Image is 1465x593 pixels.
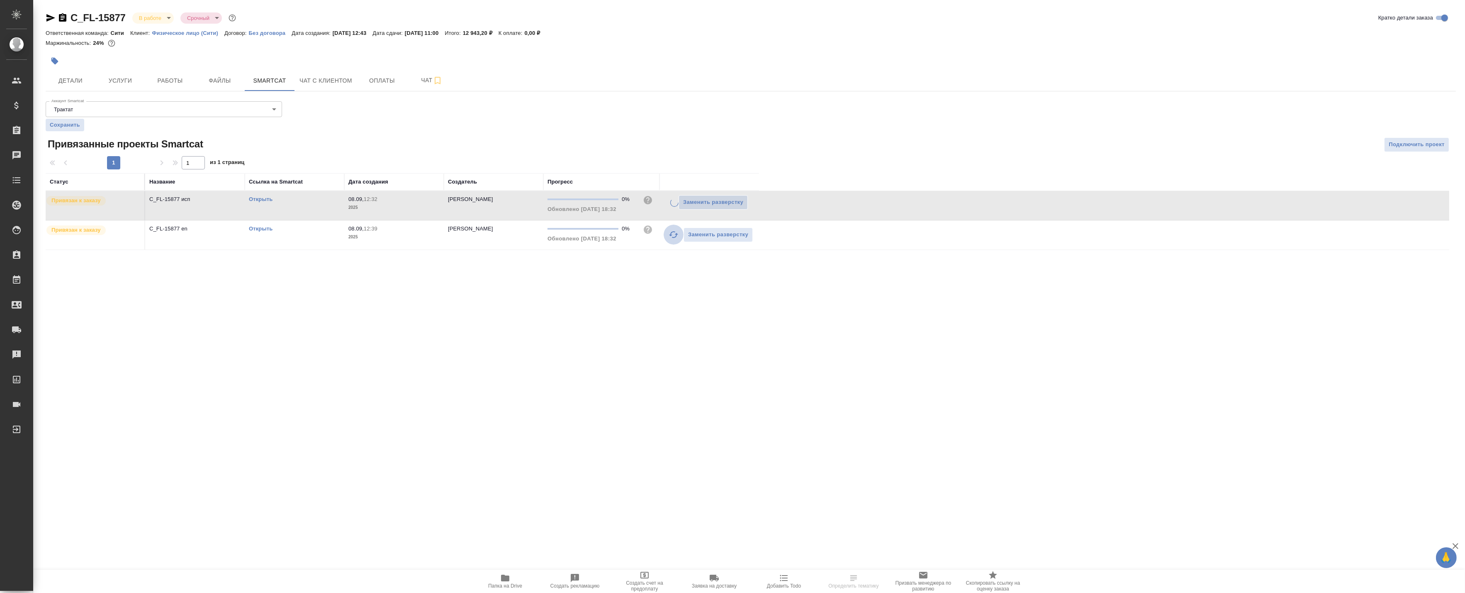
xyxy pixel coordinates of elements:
span: Привязанные проекты Smartcat [46,137,203,151]
a: Физическое лицо (Сити) [152,29,224,36]
p: [DATE] 12:43 [333,30,373,36]
p: Клиент: [130,30,152,36]
button: Папка на Drive [470,570,540,593]
div: В работе [180,12,222,24]
span: Обновлено [DATE] 18:32 [548,235,616,242]
p: Договор: [224,30,249,36]
span: Призвать менеджера по развитию [893,580,953,592]
p: [DATE] 11:00 [405,30,445,36]
div: Трактат [46,101,282,117]
span: Создать рекламацию [550,583,600,589]
p: 24% [93,40,106,46]
p: 08.09, [348,196,364,202]
div: В работе [132,12,174,24]
button: 🙏 [1436,547,1457,568]
div: Дата создания [348,178,388,186]
span: Заменить разверстку [683,198,743,207]
button: Срочный [185,15,212,22]
span: Добавить Todo [767,583,801,589]
p: Без договора [249,30,292,36]
span: Заменить разверстку [688,230,748,240]
button: Заменить разверстку [684,228,753,242]
p: [PERSON_NAME] [448,225,493,232]
span: Заявка на доставку [692,583,737,589]
p: C_FL-15877 en [149,225,241,233]
button: Призвать менеджера по развитию [888,570,958,593]
button: Сохранить [46,119,84,131]
button: Создать рекламацию [540,570,610,593]
p: Дата сдачи: [372,30,404,36]
p: Дата создания: [292,30,332,36]
button: Создать счет на предоплату [610,570,679,593]
button: Определить тематику [819,570,888,593]
a: Открыть [249,196,273,202]
button: Подключить проект [1384,137,1449,152]
a: Открыть [249,225,273,232]
button: Заявка на доставку [679,570,749,593]
span: Smartcat [250,76,290,86]
button: Скопировать ссылку [58,13,68,23]
div: Название [149,178,175,186]
button: Обновить прогресс [664,225,684,245]
span: Кратко детали заказа [1378,14,1433,22]
span: Создать счет на предоплату [615,580,674,592]
p: 0,00 ₽ [525,30,547,36]
div: 0% [622,195,636,203]
p: 2025 [348,233,440,241]
span: Работы [150,76,190,86]
span: Файлы [200,76,240,86]
a: Без договора [249,29,292,36]
svg: Подписаться [433,76,443,86]
span: Чат с клиентом [299,76,352,86]
p: 2025 [348,203,440,212]
div: Ссылка на Smartcat [249,178,303,186]
p: 12:39 [364,225,377,232]
p: [PERSON_NAME] [448,196,493,202]
p: 12 943,20 ₽ [463,30,499,36]
span: Оплаты [362,76,402,86]
div: Прогресс [548,178,573,186]
span: 🙏 [1439,549,1453,566]
span: Детали [51,76,90,86]
div: Создатель [448,178,477,186]
span: Обновлено [DATE] 18:32 [548,206,616,212]
span: Подключить проект [1389,140,1445,149]
button: Трактат [51,106,75,113]
p: Сити [111,30,130,36]
a: C_FL-15877 [71,12,126,23]
p: К оплате: [499,30,525,36]
div: 0% [622,225,636,233]
span: Папка на Drive [488,583,522,589]
p: Физическое лицо (Сити) [152,30,224,36]
button: Доп статусы указывают на важность/срочность заказа [227,12,238,23]
button: Добавить Todo [749,570,819,593]
div: Статус [50,178,68,186]
p: C_FL-15877 исп [149,195,241,203]
span: Сохранить [50,121,80,129]
p: Ответственная команда: [46,30,111,36]
p: Привязан к заказу [51,196,101,205]
button: 8249.50 RUB; [106,38,117,49]
span: Чат [412,75,452,86]
span: Скопировать ссылку на оценку заказа [963,580,1023,592]
button: Скопировать ссылку для ЯМессенджера [46,13,56,23]
p: 08.09, [348,225,364,232]
button: Скопировать ссылку на оценку заказа [958,570,1028,593]
p: Привязан к заказу [51,226,101,234]
p: Итого: [445,30,462,36]
span: из 1 страниц [210,157,245,169]
span: Услуги [100,76,140,86]
p: Маржинальность: [46,40,93,46]
p: 12:32 [364,196,377,202]
button: Заменить разверстку [679,195,748,210]
button: В работе [136,15,164,22]
span: Определить тематику [828,583,879,589]
button: Добавить тэг [46,52,64,70]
